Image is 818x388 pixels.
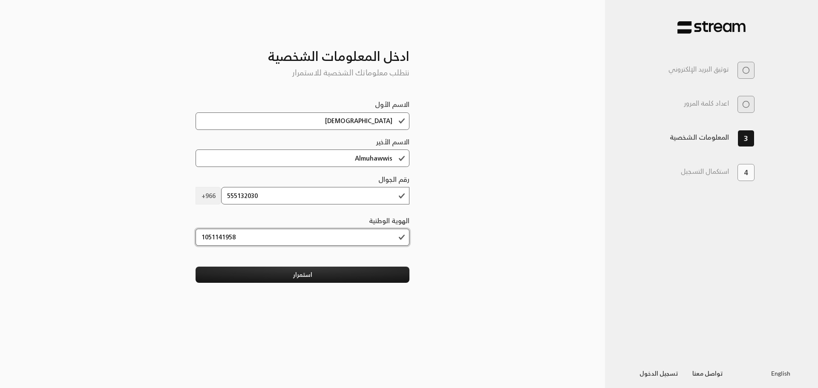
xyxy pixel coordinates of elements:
h3: اعداد كلمة المرور [684,99,729,107]
a: تواصل معنا [686,368,730,379]
label: الاسم الأخير [376,137,409,147]
a: تسجيل الدخول [633,368,686,379]
button: استمرار [196,267,410,282]
input: أدخل رقم الجوال [221,187,410,204]
button: تسجيل الدخول [633,365,686,381]
h3: المعلومات الشخصية [670,133,729,141]
a: English [771,365,790,381]
h3: ادخل المعلومات الشخصية [196,34,410,64]
label: الاسم الأول [375,99,409,109]
input: xxxxxxxxxx [196,229,410,246]
span: 4 [744,167,748,178]
h5: نتطلب معلوماتك الشخصية للاستمرار [196,68,410,78]
h3: توثيق البريد الإلكتروني [668,65,729,73]
button: تواصل معنا [686,365,730,381]
h3: استكمال التسجيل [681,167,729,175]
span: +966 [196,187,222,204]
img: Stream Pay [677,21,746,34]
label: الهوية الوطنية [369,216,409,226]
label: رقم الجوال [378,174,409,184]
span: 3 [744,133,748,144]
